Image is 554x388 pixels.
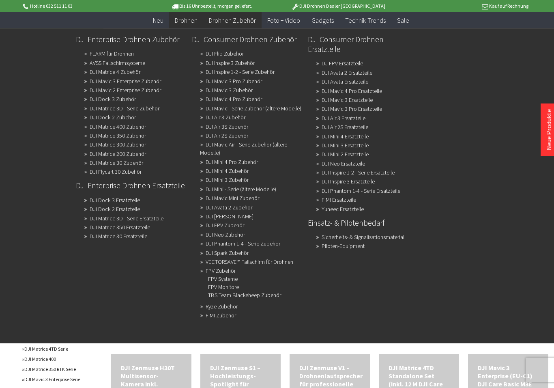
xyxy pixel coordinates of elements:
a: DJI Phantom 1-4 - Serie Ersatzteile [322,185,400,196]
span: Drohnen Zubehör [209,16,256,24]
a: DJI Air 3 Ersatzteile [322,112,365,124]
a: DJI Inspire 1-2 - Serie Ersatzteile [322,167,395,178]
a: DJI Mini 4 Pro Zubehör [206,156,258,168]
a: Piloten-Equipment [322,240,365,252]
a: DJI Mavic Mini Zubehör [206,192,259,204]
a: DJ FPV Ersatzteile [322,58,363,69]
a: DJI Air 2S Zubehör [206,130,248,141]
a: Einsatz- & Pilotenbedarf [308,216,417,230]
a: DJI Matrice 3D - Serie Ersatzteile [90,213,163,224]
a: DJI Avata 2 Ersatzteile [322,67,372,78]
a: Ryze Zubehör [206,301,238,312]
a: FIMI Ersatzteile [322,194,356,205]
a: DJI Avata Zubehör [206,211,253,222]
span: Technik-Trends [345,16,386,24]
a: DJI Mini 3 Ersatzteile [322,140,369,151]
a: DJI Matrice 350 RTK Serie [18,364,95,375]
a: DJI Mavic 3 Ersatzteile [322,94,373,106]
a: DJI Matrice 4TD Serie [18,344,95,354]
a: DJI Matrice 400 [18,354,95,364]
p: DJI Drohnen Dealer [GEOGRAPHIC_DATA] [275,1,402,11]
a: DJI Dock 3 Ersatzteile [90,194,140,206]
p: Bis 16 Uhr bestellt, morgen geliefert. [148,1,275,11]
a: Sicherheits- & Signalisationsmaterial [322,231,404,243]
a: DJI Mini 3 Zubehör [206,174,249,185]
p: Hotline 032 511 11 03 [21,1,148,11]
span: Neu [153,16,163,24]
a: DJI Matrice 30 Ersatzteile [90,231,147,242]
a: FPV Zubehör [206,265,236,276]
a: DJI Inspire 1-2 - Serie Zubehör [206,66,275,78]
a: DJI Matrice 30 Zubehör [90,157,143,168]
a: FPV Systeme [208,273,238,285]
a: DJI Consumer Drohnen Ersatzteile [308,32,417,56]
a: DJI Inspire 3 Zubehör [206,57,255,69]
a: DJI FPV Zubehör [206,220,244,231]
a: DJI Enterprise Drohnen Ersatzteile [76,179,185,192]
a: DJI Phantom 1-4 - Serie Zubehör [206,238,280,249]
a: AVSS Fallschirmsysteme [90,57,145,69]
a: DJI Mavic 4 Pro Zubehör [206,93,262,105]
a: DJI Mavic 3 Enterprise Zubehör [90,75,161,87]
a: DJI Matrice 3D - Serie Zubehör [90,103,159,114]
a: DJI Mavic - Serie Zubehör (ältere Modelle) [206,103,301,114]
a: DJI Mavic 3 Enterprise Serie [18,375,95,385]
a: DJI Mavic 3 Pro Zubehör [206,75,262,87]
a: DJI Spark Zubehör [206,247,249,259]
a: DJI Mavic 2 Enterprise Zubehör [90,84,161,96]
span: Sale [397,16,409,24]
a: DJI Matrice 350 Zubehör [90,130,146,141]
a: DJI Avata Ersatzteile [322,76,368,87]
a: DJI Flip Zubehör [206,48,244,59]
a: FPV Monitore [208,281,239,293]
span: Drohnen [175,16,198,24]
a: DJI Dock 3 Zubehör [90,93,136,105]
a: DJI Mini - Serie (ältere Modelle) [206,183,276,195]
a: DJI Matrice 4 Zubehör [90,66,140,78]
a: DJI Mini 2 Ersatzteile [322,149,369,160]
a: DJI Mini 4 Ersatzteile [322,131,369,142]
a: DJI Mavic Air - Serie Zubehör (ältere Modelle) [200,139,287,158]
a: DJI Consumer Drohnen Zubehör [192,32,301,46]
a: DJI Inspire 3 Ersatzteile [322,176,375,187]
a: Drohnen Zubehör [203,12,262,29]
a: Foto + Video [262,12,306,29]
a: DJI Dock 2 Zubehör [90,112,136,123]
a: Drohnen [169,12,203,29]
a: DJI Flycart 30 Zubehör [90,166,142,177]
a: DJI Avata 2 Zubehör [206,202,252,213]
a: Sale [391,12,415,29]
a: Gadgets [306,12,339,29]
a: DJI Air 2S Ersatzteile [322,121,368,133]
a: DJI Matrice 200 Zubehör [90,148,146,160]
a: VECTORSAVE™ Fallschirm für Drohnen [206,256,293,267]
p: Kauf auf Rechnung [402,1,528,11]
a: DJI Matrice 350 Ersatzteile [90,222,150,233]
a: DJI Mavic 3 Zubehör [206,84,253,96]
a: DJI Mavic 4 Pro Ersatzteile [322,85,382,97]
a: DJI Mavic 3 Pro Ersatzteile [322,103,382,114]
a: Technik-Trends [339,12,391,29]
a: DJI Matrice 300 Zubehör [90,139,146,150]
a: DJI Mini 4 Zubehör [206,165,249,177]
a: FIMI Zubehör [206,310,236,321]
a: DJI Dock 2 Ersatzteile [90,203,140,215]
span: Foto + Video [267,16,300,24]
a: DJI Air 3S Zubehör [206,121,248,132]
a: DJI Enterprise Drohnen Zubehör [76,32,185,46]
a: FLARM für Drohnen [90,48,134,59]
a: DJI Neo Zubehör [206,229,245,240]
a: Yuneec Ersatzteile [322,203,364,215]
span: Gadgets [311,16,334,24]
a: Neu [147,12,169,29]
a: DJI Air 3 Zubehör [206,112,245,123]
a: DJI Neo Ersatzteile [322,158,365,169]
a: TBS Team Blacksheep Zubehör [208,289,281,301]
a: DJI Matrice 400 Zubehör [90,121,146,132]
a: Neue Produkte [545,109,553,151]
